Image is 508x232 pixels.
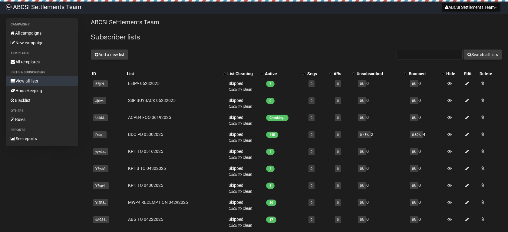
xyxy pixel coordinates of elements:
[128,183,163,188] a: KPH TO 04302025
[410,114,418,121] span: 0%
[229,206,252,211] a: Click to clean
[410,131,423,138] span: 0.89%
[229,121,252,126] a: Click to clean
[407,214,445,231] td: 0
[311,133,312,137] a: 0
[92,71,124,77] div: ID
[355,180,407,197] td: 0
[266,81,275,87] span: 7
[407,69,445,78] th: Bounced: No sort applied, activate to apply an ascending sort
[311,82,312,86] a: 0
[229,155,252,160] a: Click to clean
[91,18,502,26] p: ABCSI Settlements Team
[355,129,407,146] td: 2
[91,69,126,78] th: ID: No sort applied, sorting is disabled
[266,149,275,155] span: 4
[337,150,339,154] a: 0
[6,57,78,67] a: All templates
[229,172,252,177] a: Click to clean
[93,97,106,104] span: Jjtlw..
[307,71,326,77] div: Segs
[337,167,339,171] a: 0
[407,129,445,146] td: 4
[266,183,275,189] span: 5
[442,3,500,12] button: ABCSI Settlements Team
[337,133,339,137] a: 0
[337,184,339,188] a: 0
[91,32,502,43] h2: Subscriber lists
[358,216,366,223] span: 0%
[407,180,445,197] td: 0
[266,166,275,172] span: 4
[128,149,163,154] a: KPH TO 05162025
[311,184,312,188] a: 0
[358,114,366,121] span: 0%
[127,71,220,77] div: List
[229,200,252,211] span: Skipped
[264,69,306,78] th: Active: No sort applied, activate to apply an ascending sort
[6,50,78,57] li: Templates
[358,182,366,189] span: 0%
[407,78,445,95] td: 0
[128,132,163,137] a: BDO PD 05302025
[266,115,289,121] span: Checking..
[229,81,252,92] span: Skipped
[229,87,252,92] a: Click to clean
[311,99,312,103] a: 0
[410,148,418,155] span: 0%
[463,49,502,60] button: Search all lists
[337,116,339,120] a: 0
[410,165,418,172] span: 0%
[128,81,160,86] a: EEIPA 06232025
[6,86,78,96] a: Housekeeping
[410,216,418,223] span: 0%
[407,112,445,129] td: 0
[478,69,502,78] th: Delete: No sort applied, sorting is disabled
[229,223,252,228] a: Click to clean
[226,69,264,78] th: List Cleaning: No sort applied, activate to apply an ascending sort
[358,199,366,206] span: 0%
[6,107,78,115] li: Others
[445,69,463,78] th: Hide: No sort applied, sorting is disabled
[227,71,258,77] div: List Cleaning
[311,150,312,154] a: 0
[407,163,445,180] td: 0
[93,216,109,223] span: dAGS6..
[128,115,171,120] a: ACPB4 FOO 06192025
[358,131,371,138] span: 0.45%
[355,69,407,78] th: Unsubscribed: No sort applied, activate to apply an ascending sort
[464,71,477,77] div: Edit
[93,80,108,87] span: BEjfH..
[93,165,108,172] span: Y7yuV..
[6,134,78,143] a: See reports
[410,80,418,87] span: 0%
[128,217,163,222] a: ABG TO 04222025
[410,182,418,189] span: 0%
[311,201,312,205] a: 0
[355,146,407,163] td: 0
[128,166,166,171] a: KPHB TO 04302025
[265,71,300,77] div: Active
[337,99,339,103] a: 0
[93,131,107,138] span: lYsxj..
[6,38,78,48] a: New campaign
[229,115,252,126] span: Skipped
[334,71,349,77] div: ARs
[6,96,78,105] a: Blacklist
[306,69,332,78] th: Segs: No sort applied, activate to apply an ascending sort
[93,148,108,155] span: yywLx..
[337,218,339,222] a: 0
[229,217,252,228] span: Skipped
[229,132,252,143] span: Skipped
[409,71,439,77] div: Bounced
[229,149,252,160] span: Skipped
[266,132,278,138] span: 445
[6,28,78,38] a: All campaigns
[337,82,339,86] a: 0
[311,167,312,171] a: 0
[480,71,501,77] div: Delete
[126,69,226,78] th: List: No sort applied, activate to apply an ascending sort
[355,214,407,231] td: 0
[6,4,12,10] img: 818717fe0d1a93967a8360cf1c6c54c8
[266,217,276,223] span: 17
